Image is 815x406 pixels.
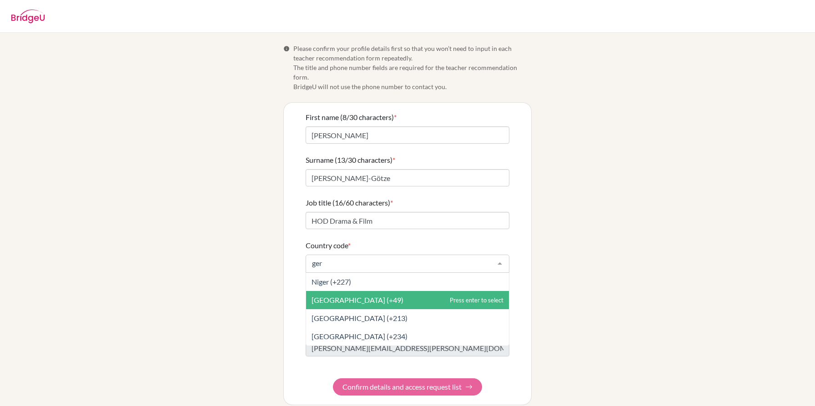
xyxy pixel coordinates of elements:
input: Enter your job title [306,212,509,229]
span: [GEOGRAPHIC_DATA] (+49) [312,296,403,304]
span: Info [283,45,290,52]
span: [GEOGRAPHIC_DATA] (+234) [312,332,407,341]
label: First name (8/30 characters) [306,112,397,123]
span: [GEOGRAPHIC_DATA] (+213) [312,314,407,322]
label: Country code [306,240,351,251]
span: Please confirm your profile details first so that you won’t need to input in each teacher recomme... [293,44,532,91]
img: BridgeU logo [11,10,45,23]
label: Job title (16/60 characters) [306,197,393,208]
input: Select a code [310,259,491,268]
span: Niger (+227) [312,277,351,286]
label: Surname (13/30 characters) [306,155,395,165]
input: Enter your first name [306,126,509,144]
input: Enter your surname [306,169,509,186]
